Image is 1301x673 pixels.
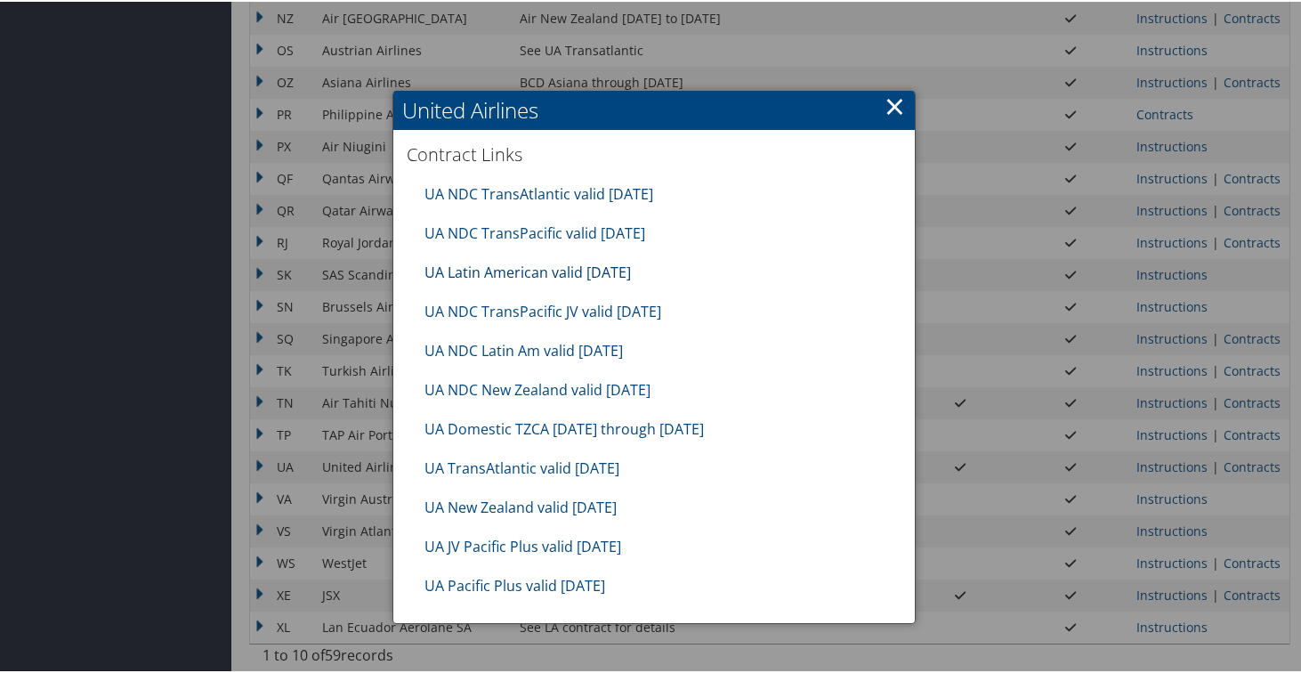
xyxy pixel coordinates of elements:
a: UA New Zealand valid [DATE] [424,496,617,515]
a: UA NDC TransPacific JV valid [DATE] [424,300,661,320]
a: UA Pacific Plus valid [DATE] [424,574,605,594]
a: UA Latin American valid [DATE] [424,261,631,280]
a: UA NDC Latin Am valid [DATE] [424,339,623,359]
a: UA NDC TransAtlantic valid [DATE] [424,182,653,202]
a: × [885,86,905,122]
a: UA TransAtlantic valid [DATE] [424,457,619,476]
a: UA Domestic TZCA [DATE] through [DATE] [424,418,704,437]
a: UA JV Pacific Plus valid [DATE] [424,535,621,555]
a: UA NDC New Zealand valid [DATE] [424,378,650,398]
a: UA NDC TransPacific valid [DATE] [424,222,645,241]
h3: Contract Links [407,141,901,166]
h2: United Airlines [393,89,915,128]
